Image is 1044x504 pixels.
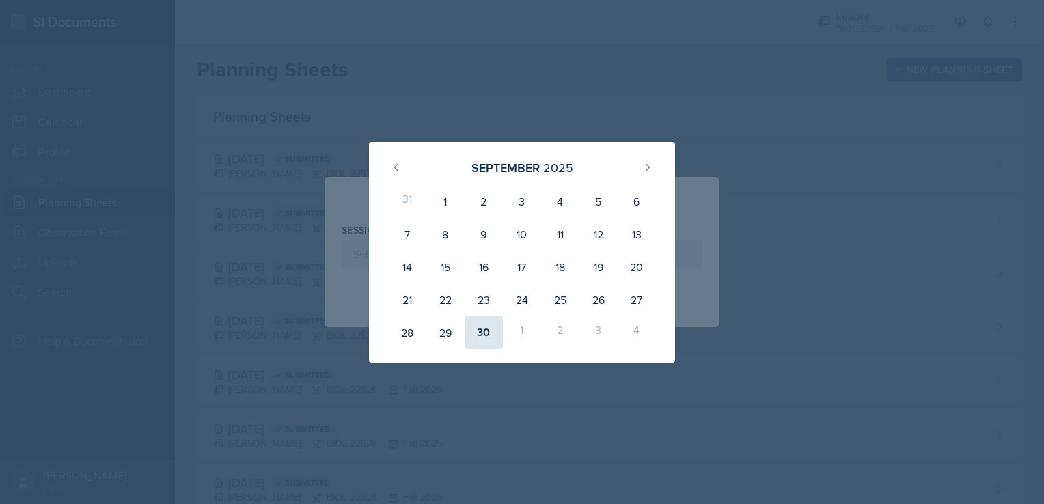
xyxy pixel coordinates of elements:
[465,218,503,251] div: 9
[503,251,541,283] div: 17
[388,218,426,251] div: 7
[388,251,426,283] div: 14
[503,218,541,251] div: 10
[465,185,503,218] div: 2
[465,283,503,316] div: 23
[579,218,618,251] div: 12
[426,283,465,316] div: 22
[471,158,540,177] div: September
[541,218,579,251] div: 11
[543,158,573,177] div: 2025
[503,283,541,316] div: 24
[388,316,426,349] div: 28
[541,283,579,316] div: 25
[426,316,465,349] div: 29
[541,316,579,349] div: 2
[465,251,503,283] div: 16
[388,185,426,218] div: 31
[618,218,656,251] div: 13
[388,283,426,316] div: 21
[618,185,656,218] div: 6
[579,185,618,218] div: 5
[579,251,618,283] div: 19
[465,316,503,349] div: 30
[618,316,656,349] div: 4
[541,185,579,218] div: 4
[426,251,465,283] div: 15
[503,185,541,218] div: 3
[503,316,541,349] div: 1
[618,251,656,283] div: 20
[618,283,656,316] div: 27
[426,218,465,251] div: 8
[579,283,618,316] div: 26
[579,316,618,349] div: 3
[426,185,465,218] div: 1
[541,251,579,283] div: 18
